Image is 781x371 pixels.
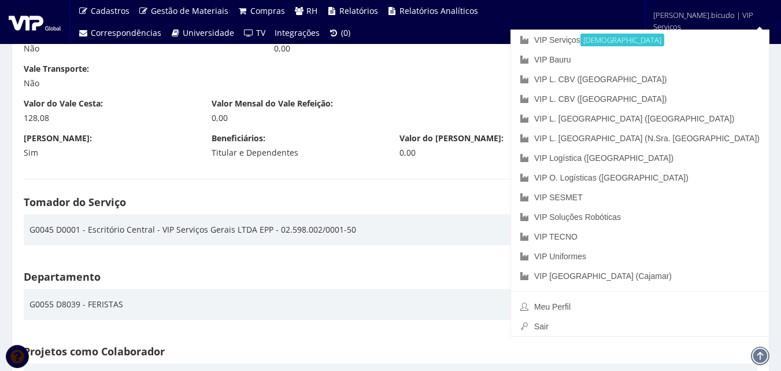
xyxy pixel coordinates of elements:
a: VIP L. CBV ([GEOGRAPHIC_DATA]) [511,89,769,109]
span: Correspondências [91,27,161,38]
a: (0) [324,22,356,44]
a: VIP Uniformes [511,247,769,266]
span: Compras [250,5,285,16]
a: Universidade [166,22,239,44]
a: VIP L. [GEOGRAPHIC_DATA] (N.Sra. [GEOGRAPHIC_DATA]) [511,128,769,148]
small: [DEMOGRAPHIC_DATA] [580,34,664,46]
span: Relatórios Analíticos [399,5,478,16]
div: 0,00 [212,112,382,124]
strong: Projetos como Colaborador [24,344,165,358]
label: [PERSON_NAME]: [24,133,92,144]
div: Não [24,78,132,89]
label: Beneficiários: [212,133,265,144]
span: Cadastros [91,5,129,16]
a: Integrações [270,22,324,44]
a: VIP SESMET [511,188,769,207]
a: Meu Perfil [511,297,769,317]
label: Valor Mensal do Vale Refeição: [212,98,333,109]
a: VIP Soluções Robóticas [511,207,769,227]
div: 128,08 [24,112,194,124]
div: G0055 D8039 - FERISTAS [29,295,123,314]
div: G0045 D0001 - Escritório Central - VIP Serviços Gerais LTDA EPP - 02.598.002/0001-50 [29,220,356,240]
a: Sair [511,317,769,336]
div: Titular e Dependentes [212,147,382,159]
div: 0,00 [274,43,382,54]
strong: Departamento [24,270,101,284]
a: TV [239,22,270,44]
a: VIP L. CBV ([GEOGRAPHIC_DATA]) [511,69,769,89]
label: Vale Transporte: [24,63,89,75]
div: Não [24,43,132,54]
a: VIP [GEOGRAPHIC_DATA] (Cajamar) [511,266,769,286]
a: Correspondências [73,22,166,44]
img: logo [9,13,61,31]
span: Gestão de Materiais [151,5,228,16]
a: VIP Logística ([GEOGRAPHIC_DATA]) [511,148,769,168]
span: Integrações [275,27,320,38]
label: Valor do [PERSON_NAME]: [399,133,504,144]
a: VIP Serviços[DEMOGRAPHIC_DATA] [511,30,769,50]
span: [PERSON_NAME].bicudo | VIP Serviços [653,9,766,32]
span: TV [256,27,265,38]
label: Valor do Vale Cesta: [24,98,103,109]
div: Sim [24,147,194,159]
a: VIP O. Logísticas ([GEOGRAPHIC_DATA]) [511,168,769,188]
a: VIP TECNO [511,227,769,247]
a: VIP Bauru [511,50,769,69]
span: (0) [341,27,350,38]
span: Universidade [183,27,234,38]
strong: Tomador do Serviço [24,195,126,209]
div: 0,00 [399,147,570,159]
a: VIP L. [GEOGRAPHIC_DATA] ([GEOGRAPHIC_DATA]) [511,109,769,128]
span: Relatórios [339,5,378,16]
span: RH [306,5,317,16]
